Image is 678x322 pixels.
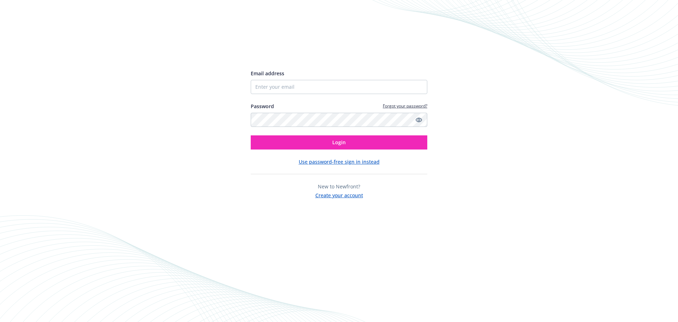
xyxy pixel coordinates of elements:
input: Enter your password [251,113,427,127]
button: Use password-free sign in instead [299,158,380,165]
button: Create your account [315,190,363,199]
span: Login [332,139,346,146]
a: Show password [415,116,423,124]
button: Login [251,135,427,150]
label: Password [251,103,274,110]
img: Newfront logo [251,44,317,57]
span: New to Newfront? [318,183,360,190]
a: Forgot your password? [383,103,427,109]
span: Email address [251,70,284,77]
input: Enter your email [251,80,427,94]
